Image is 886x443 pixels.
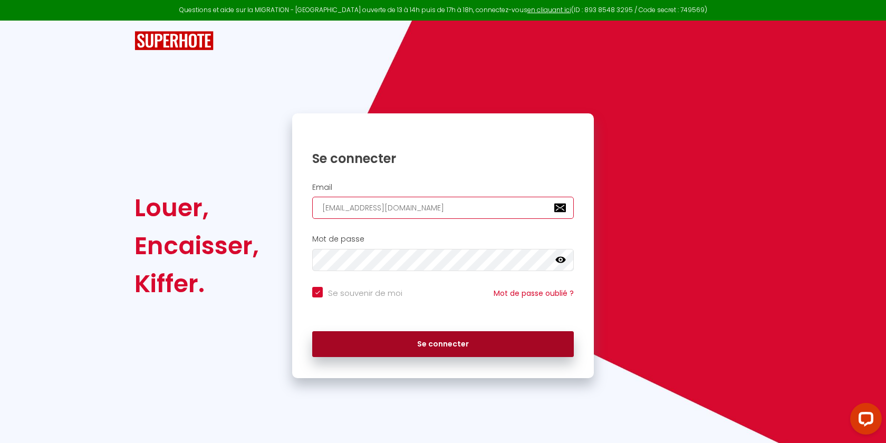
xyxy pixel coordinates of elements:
[527,5,571,14] a: en cliquant ici
[134,227,259,265] div: Encaisser,
[134,189,259,227] div: Louer,
[312,150,574,167] h1: Se connecter
[494,288,574,298] a: Mot de passe oublié ?
[312,197,574,219] input: Ton Email
[312,331,574,358] button: Se connecter
[312,183,574,192] h2: Email
[842,399,886,443] iframe: LiveChat chat widget
[134,265,259,303] div: Kiffer.
[134,31,214,51] img: SuperHote logo
[312,235,574,244] h2: Mot de passe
